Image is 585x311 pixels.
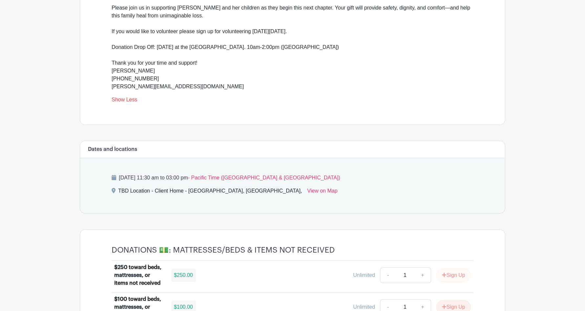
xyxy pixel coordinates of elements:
span: - Pacific Time ([GEOGRAPHIC_DATA] & [GEOGRAPHIC_DATA]) [188,175,340,180]
p: [DATE] 11:30 am to 03:00 pm [112,174,473,182]
button: Sign Up [436,268,471,282]
div: $250.00 [171,269,196,282]
h6: Dates and locations [88,146,137,153]
div: Unlimited [353,303,375,311]
div: Unlimited [353,271,375,279]
div: TBD Location - Client Home - [GEOGRAPHIC_DATA], [GEOGRAPHIC_DATA], [118,187,302,197]
a: View on Map [307,187,337,197]
a: - [380,267,395,283]
div: $250 toward beds, mattresses, or items not received [114,263,163,287]
a: Show Less [112,97,137,105]
h4: DONATIONS 💵: MATTRESSES/BEDS & ITEMS NOT RECEIVED [112,245,335,255]
a: + [415,267,431,283]
div: Please join us in supporting [PERSON_NAME] and her children as they begin this next chapter. Your... [112,4,473,91]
